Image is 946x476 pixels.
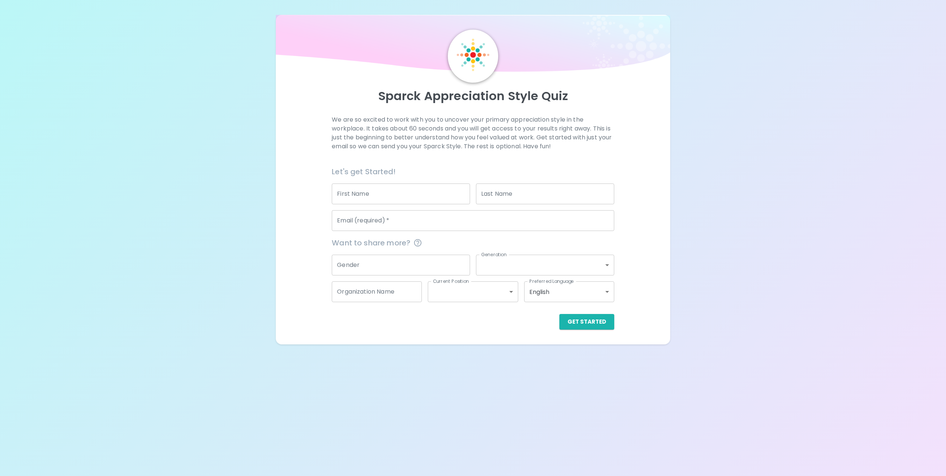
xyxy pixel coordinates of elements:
[433,278,469,284] label: Current Position
[332,115,614,151] p: We are so excited to work with you to uncover your primary appreciation style in the workplace. I...
[332,166,614,178] h6: Let's get Started!
[481,251,507,258] label: Generation
[457,39,489,71] img: Sparck Logo
[276,15,670,77] img: wave
[332,237,614,249] span: Want to share more?
[559,314,614,330] button: Get Started
[529,278,574,284] label: Preferred Language
[413,238,422,247] svg: This information is completely confidential and only used for aggregated appreciation studies at ...
[285,89,661,103] p: Sparck Appreciation Style Quiz
[524,281,614,302] div: English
